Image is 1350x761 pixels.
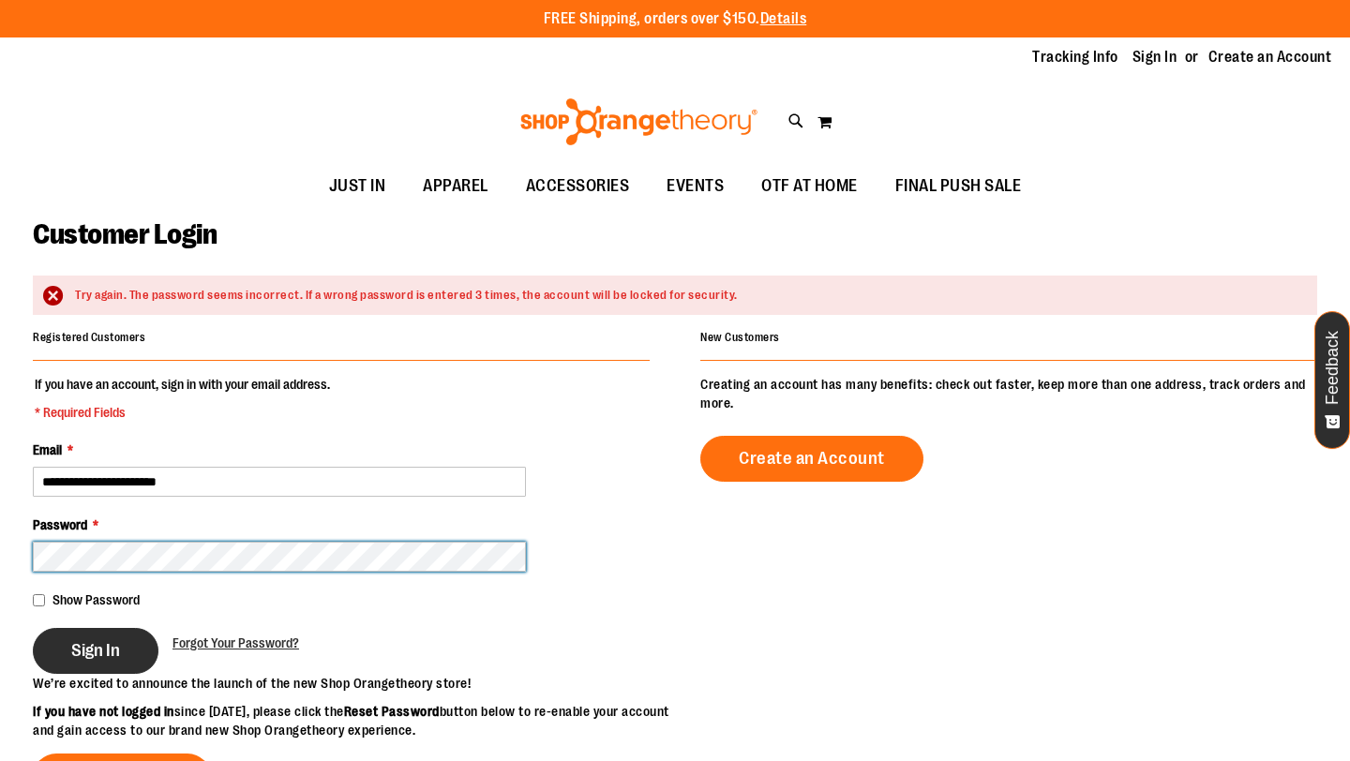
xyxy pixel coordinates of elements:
span: Sign In [71,640,120,661]
img: Shop Orangetheory [517,98,760,145]
span: Customer Login [33,218,217,250]
a: ACCESSORIES [507,165,649,208]
p: We’re excited to announce the launch of the new Shop Orangetheory store! [33,674,675,693]
span: ACCESSORIES [526,165,630,207]
a: OTF AT HOME [742,165,877,208]
strong: Reset Password [344,704,440,719]
p: since [DATE], please click the button below to re-enable your account and gain access to our bran... [33,702,675,739]
a: Details [760,10,807,27]
a: Forgot Your Password? [172,634,299,652]
legend: If you have an account, sign in with your email address. [33,375,332,422]
strong: Registered Customers [33,331,145,344]
a: Tracking Info [1032,47,1118,67]
span: FINAL PUSH SALE [895,165,1022,207]
div: Try again. The password seems incorrect. If a wrong password is entered 3 times, the account will... [75,287,1298,305]
p: Creating an account has many benefits: check out faster, keep more than one address, track orders... [700,375,1317,412]
span: APPAREL [423,165,488,207]
a: Create an Account [1208,47,1332,67]
span: Show Password [52,592,140,607]
a: Create an Account [700,436,923,482]
a: APPAREL [404,165,507,208]
span: OTF AT HOME [761,165,858,207]
a: JUST IN [310,165,405,208]
span: Feedback [1324,331,1342,405]
strong: New Customers [700,331,780,344]
span: * Required Fields [35,403,330,422]
span: Forgot Your Password? [172,635,299,650]
button: Feedback - Show survey [1314,311,1350,449]
strong: If you have not logged in [33,704,174,719]
span: Password [33,517,87,532]
a: FINAL PUSH SALE [877,165,1041,208]
span: JUST IN [329,165,386,207]
span: EVENTS [667,165,724,207]
button: Sign In [33,628,158,674]
a: EVENTS [648,165,742,208]
span: Create an Account [739,448,885,469]
span: Email [33,442,62,457]
p: FREE Shipping, orders over $150. [544,8,807,30]
a: Sign In [1132,47,1177,67]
